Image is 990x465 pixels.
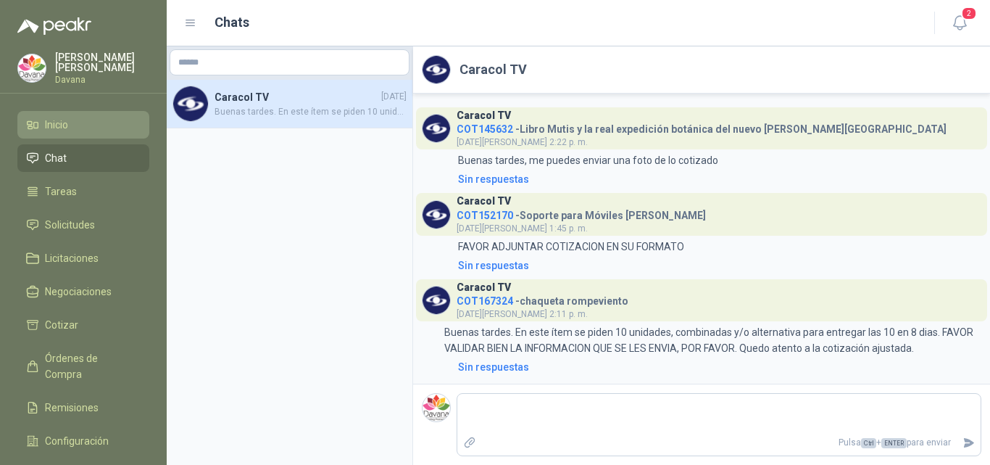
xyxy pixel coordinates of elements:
[17,111,149,139] a: Inicio
[482,430,957,456] p: Pulsa + para enviar
[215,12,249,33] h1: Chats
[457,292,628,305] h4: - chaqueta rompeviento
[458,359,529,375] div: Sin respuestas
[173,86,208,121] img: Company Logo
[45,317,78,333] span: Cotizar
[45,150,67,166] span: Chat
[45,433,109,449] span: Configuración
[961,7,977,20] span: 2
[458,171,529,187] div: Sin respuestas
[444,324,981,356] p: Buenas tardes. En este ítem se piden 10 unidades, combinadas y/o alternativa para entregar las 10...
[423,287,450,314] img: Company Logo
[17,311,149,339] a: Cotizar
[458,239,684,255] p: FAVOR ADJUNTAR COTIZACION EN SU FORMATO
[457,120,947,133] h4: - Libro Mutis y la real expedición botánica del nuevo [PERSON_NAME][GEOGRAPHIC_DATA]
[215,105,407,119] span: Buenas tardes. En este ítem se piden 10 unidades, combinadas y/o alternativa para entregar las 10...
[861,438,876,448] span: Ctrl
[881,438,907,448] span: ENTER
[45,117,68,133] span: Inicio
[457,123,513,135] span: COT145632
[17,211,149,239] a: Solicitudes
[457,309,588,319] span: [DATE][PERSON_NAME] 2:11 p. m.
[167,80,412,128] a: Company LogoCaracol TV[DATE]Buenas tardes. En este ítem se piden 10 unidades, combinadas y/o alte...
[423,56,450,83] img: Company Logo
[45,350,136,382] span: Órdenes de Compra
[457,210,513,221] span: COT152170
[17,345,149,388] a: Órdenes de Compra
[45,250,99,266] span: Licitaciones
[457,137,588,147] span: [DATE][PERSON_NAME] 2:22 p. m.
[459,59,527,80] h2: Caracol TV
[17,17,91,35] img: Logo peakr
[457,223,588,234] span: [DATE][PERSON_NAME] 1:45 p. m.
[423,201,450,229] img: Company Logo
[17,178,149,205] a: Tareas
[17,144,149,172] a: Chat
[18,54,46,82] img: Company Logo
[381,90,407,104] span: [DATE]
[457,284,511,292] h3: Caracol TV
[55,52,149,73] p: [PERSON_NAME] [PERSON_NAME]
[957,430,981,456] button: Enviar
[423,394,450,421] img: Company Logo
[455,171,981,187] a: Sin respuestas
[423,115,450,142] img: Company Logo
[457,295,513,307] span: COT167324
[458,258,529,273] div: Sin respuestas
[55,75,149,84] p: Davana
[45,284,112,300] span: Negociaciones
[457,430,482,456] label: Adjuntar archivos
[17,394,149,421] a: Remisiones
[17,427,149,455] a: Configuración
[17,278,149,305] a: Negociaciones
[215,89,378,105] h4: Caracol TV
[455,258,981,273] a: Sin respuestas
[455,359,981,375] a: Sin respuestas
[458,152,718,168] p: Buenas tardes, me puedes enviar una foto de lo cotizado
[947,10,973,36] button: 2
[45,400,99,416] span: Remisiones
[457,206,706,220] h4: - Soporte para Móviles [PERSON_NAME]
[45,184,77,199] span: Tareas
[457,197,511,205] h3: Caracol TV
[457,112,511,120] h3: Caracol TV
[45,217,95,233] span: Solicitudes
[17,244,149,272] a: Licitaciones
